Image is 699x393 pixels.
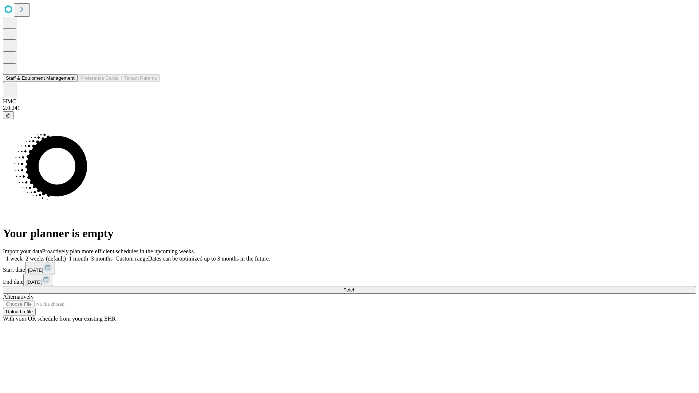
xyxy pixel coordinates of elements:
button: Preference Cards [78,74,121,82]
div: Start date [3,262,696,274]
button: @ [3,111,14,119]
span: Dates can be optimized up to 3 months in the future. [148,255,270,262]
span: 1 week [6,255,23,262]
h1: Your planner is empty [3,227,696,240]
div: End date [3,274,696,286]
button: [DATE] [25,262,55,274]
span: [DATE] [26,279,42,285]
span: Alternatively [3,294,33,300]
span: Custom range [115,255,148,262]
button: Fetch [3,286,696,294]
button: Staff & Equipment Management [3,74,78,82]
button: Upload a file [3,308,36,315]
div: 2.0.241 [3,105,696,111]
span: 1 month [69,255,88,262]
span: Fetch [343,287,355,293]
button: [DATE] [23,274,53,286]
div: HMC [3,98,696,105]
span: Import your data [3,248,42,254]
span: [DATE] [28,267,43,273]
span: @ [6,112,11,118]
span: With your OR schedule from your existing EHR [3,315,116,322]
span: 2 weeks (default) [25,255,66,262]
span: Proactively plan more efficient schedules in the upcoming weeks. [42,248,195,254]
button: Tenant Params [121,74,160,82]
span: 3 months [91,255,112,262]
